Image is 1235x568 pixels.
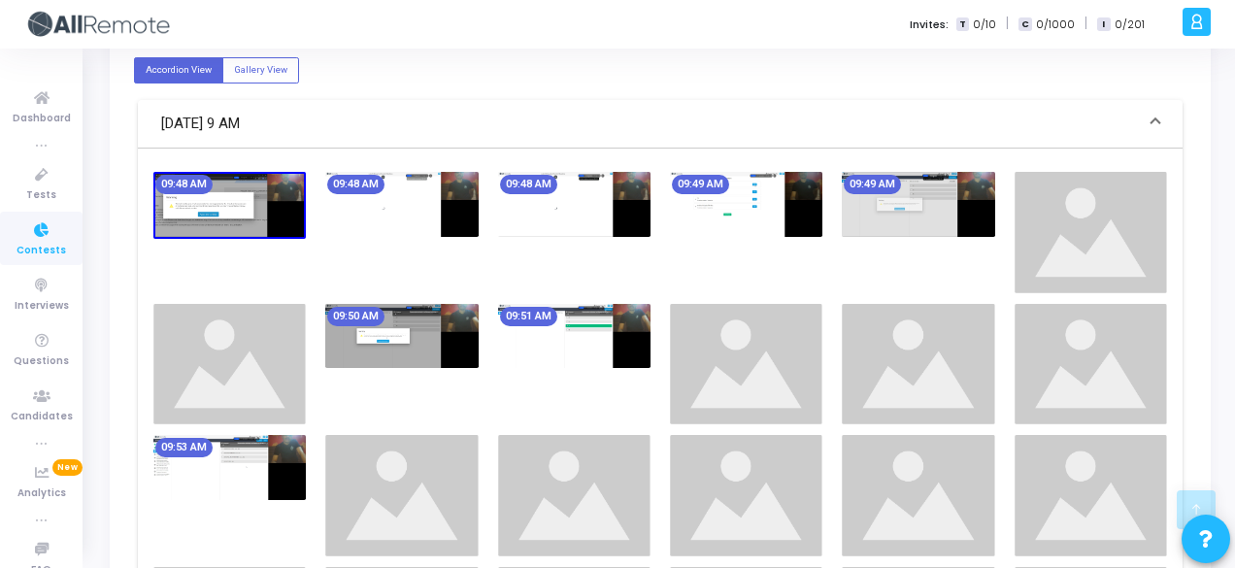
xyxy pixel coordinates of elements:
[327,307,384,326] mat-chip: 09:50 AM
[1097,17,1110,32] span: I
[134,57,223,84] label: Accordion View
[498,172,651,237] img: screenshot-1755231529217.jpeg
[15,298,69,315] span: Interviews
[842,172,994,237] img: screenshot-1755231574270.jpeg
[325,435,478,556] img: image_loading.png
[910,17,949,33] label: Invites:
[498,304,651,369] img: screenshot-1755231669876.jpeg
[500,307,557,326] mat-chip: 09:51 AM
[52,459,83,476] span: New
[14,353,69,370] span: Questions
[1018,17,1031,32] span: C
[1015,172,1167,293] img: image_loading.png
[11,409,73,425] span: Candidates
[1015,304,1167,425] img: image_loading.png
[17,243,66,259] span: Contests
[1085,14,1087,34] span: |
[153,172,306,239] img: screenshot-1755231519527.jpeg
[1036,17,1075,33] span: 0/1000
[670,435,822,556] img: image_loading.png
[24,5,170,44] img: logo
[670,172,822,237] img: screenshot-1755231549800.jpeg
[672,175,729,194] mat-chip: 09:49 AM
[155,438,213,457] mat-chip: 09:53 AM
[153,304,306,425] img: image_loading.png
[670,304,822,425] img: image_loading.png
[17,485,66,502] span: Analytics
[1015,435,1167,556] img: image_loading.png
[13,111,71,127] span: Dashboard
[325,304,478,369] img: screenshot-1755231639876.jpeg
[161,113,1136,135] mat-panel-title: [DATE] 9 AM
[325,172,478,237] img: screenshot-1755231528498.jpeg
[1115,17,1145,33] span: 0/201
[153,435,306,500] img: screenshot-1755231789879.jpeg
[155,175,213,194] mat-chip: 09:48 AM
[842,304,994,425] img: image_loading.png
[26,187,56,204] span: Tests
[842,435,994,556] img: image_loading.png
[844,175,901,194] mat-chip: 09:49 AM
[138,100,1183,149] mat-expansion-panel-header: [DATE] 9 AM
[956,17,969,32] span: T
[498,435,651,556] img: image_loading.png
[973,17,996,33] span: 0/10
[327,175,384,194] mat-chip: 09:48 AM
[1006,14,1009,34] span: |
[222,57,299,84] label: Gallery View
[500,175,557,194] mat-chip: 09:48 AM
